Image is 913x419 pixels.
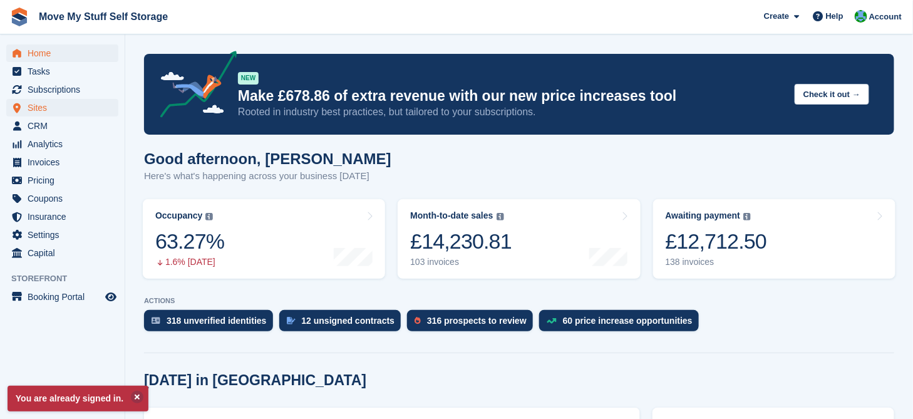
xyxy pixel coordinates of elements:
span: Insurance [28,208,103,225]
a: 316 prospects to review [407,310,539,338]
a: menu [6,226,118,244]
a: menu [6,81,118,98]
span: Account [869,11,902,23]
a: Move My Stuff Self Storage [34,6,173,27]
a: menu [6,244,118,262]
a: menu [6,208,118,225]
img: stora-icon-8386f47178a22dfd0bd8f6a31ec36ba5ce8667c1dd55bd0f319d3a0aa187defe.svg [10,8,29,26]
a: menu [6,63,118,80]
span: Create [764,10,789,23]
a: 60 price increase opportunities [539,310,705,338]
span: Analytics [28,135,103,153]
div: 63.27% [155,229,224,254]
div: Month-to-date sales [410,210,493,221]
a: menu [6,99,118,116]
span: Invoices [28,153,103,171]
a: menu [6,153,118,171]
h1: Good afternoon, [PERSON_NAME] [144,150,391,167]
p: Here's what's happening across your business [DATE] [144,169,391,184]
div: Occupancy [155,210,202,221]
div: 138 invoices [666,257,767,267]
div: 60 price increase opportunities [563,316,693,326]
span: CRM [28,117,103,135]
span: Help [826,10,843,23]
span: Home [28,44,103,62]
img: Dan [855,10,867,23]
div: 12 unsigned contracts [302,316,395,326]
a: menu [6,190,118,207]
p: ACTIONS [144,297,894,305]
div: NEW [238,72,259,85]
div: £14,230.81 [410,229,512,254]
img: contract_signature_icon-13c848040528278c33f63329250d36e43548de30e8caae1d1a13099fd9432cc5.svg [287,317,296,324]
p: You are already signed in. [8,386,148,411]
a: Preview store [103,289,118,304]
a: Occupancy 63.27% 1.6% [DATE] [143,199,385,279]
span: Coupons [28,190,103,207]
div: 1.6% [DATE] [155,257,224,267]
span: Settings [28,226,103,244]
span: Sites [28,99,103,116]
div: Awaiting payment [666,210,741,221]
p: Rooted in industry best practices, but tailored to your subscriptions. [238,105,785,119]
div: 316 prospects to review [427,316,527,326]
img: verify_identity-adf6edd0f0f0b5bbfe63781bf79b02c33cf7c696d77639b501bdc392416b5a36.svg [152,317,160,324]
p: Make £678.86 of extra revenue with our new price increases tool [238,87,785,105]
span: Storefront [11,272,125,285]
div: 318 unverified identities [167,316,267,326]
a: menu [6,44,118,62]
a: menu [6,117,118,135]
span: Pricing [28,172,103,189]
span: Booking Portal [28,288,103,306]
a: menu [6,135,118,153]
button: Check it out → [795,84,869,105]
a: Awaiting payment £12,712.50 138 invoices [653,199,895,279]
span: Tasks [28,63,103,80]
h2: [DATE] in [GEOGRAPHIC_DATA] [144,372,366,389]
a: Month-to-date sales £14,230.81 103 invoices [398,199,640,279]
a: 12 unsigned contracts [279,310,408,338]
img: price_increase_opportunities-93ffe204e8149a01c8c9dc8f82e8f89637d9d84a8eef4429ea346261dce0b2c0.svg [547,318,557,324]
div: 103 invoices [410,257,512,267]
a: menu [6,288,118,306]
a: menu [6,172,118,189]
img: price-adjustments-announcement-icon-8257ccfd72463d97f412b2fc003d46551f7dbcb40ab6d574587a9cd5c0d94... [150,51,237,122]
span: Capital [28,244,103,262]
span: Subscriptions [28,81,103,98]
img: prospect-51fa495bee0391a8d652442698ab0144808aea92771e9ea1ae160a38d050c398.svg [415,317,421,324]
img: icon-info-grey-7440780725fd019a000dd9b08b2336e03edf1995a4989e88bcd33f0948082b44.svg [205,213,213,220]
img: icon-info-grey-7440780725fd019a000dd9b08b2336e03edf1995a4989e88bcd33f0948082b44.svg [743,213,751,220]
div: £12,712.50 [666,229,767,254]
a: 318 unverified identities [144,310,279,338]
img: icon-info-grey-7440780725fd019a000dd9b08b2336e03edf1995a4989e88bcd33f0948082b44.svg [497,213,504,220]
